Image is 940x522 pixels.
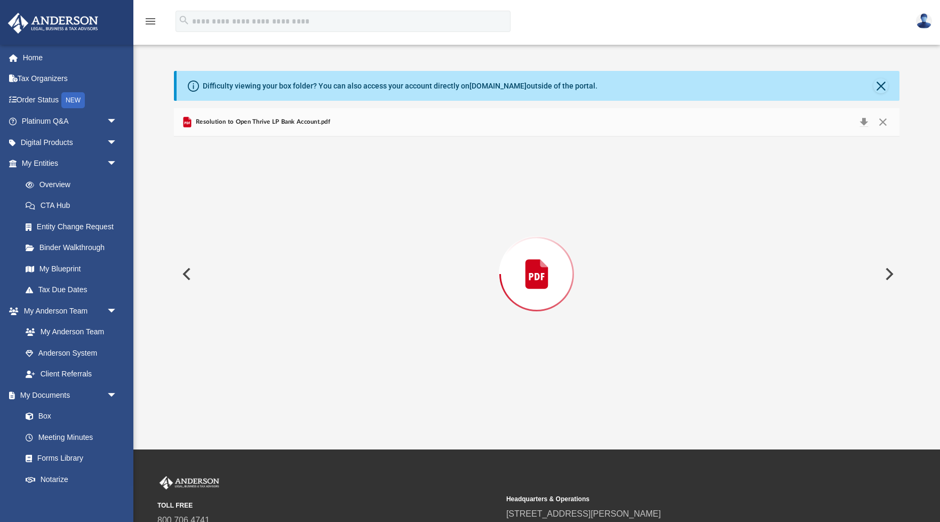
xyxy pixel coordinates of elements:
[15,258,128,279] a: My Blueprint
[15,342,128,364] a: Anderson System
[107,153,128,175] span: arrow_drop_down
[107,384,128,406] span: arrow_drop_down
[5,13,101,34] img: Anderson Advisors Platinum Portal
[144,20,157,28] a: menu
[61,92,85,108] div: NEW
[174,259,197,289] button: Previous File
[157,501,499,510] small: TOLL FREE
[7,300,128,322] a: My Anderson Teamarrow_drop_down
[107,111,128,133] span: arrow_drop_down
[873,78,888,93] button: Close
[144,15,157,28] i: menu
[877,259,900,289] button: Next File
[7,153,133,174] a: My Entitiesarrow_drop_down
[7,89,133,111] a: Order StatusNEW
[174,108,900,412] div: Preview
[7,132,133,153] a: Digital Productsarrow_drop_down
[7,111,133,132] a: Platinum Q&Aarrow_drop_down
[15,279,133,301] a: Tax Due Dates
[469,82,527,90] a: [DOMAIN_NAME]
[506,494,848,504] small: Headquarters & Operations
[15,216,133,237] a: Entity Change Request
[855,115,874,130] button: Download
[15,406,123,427] a: Box
[203,81,598,92] div: Difficulty viewing your box folder? You can also access your account directly on outside of the p...
[15,469,128,490] a: Notarize
[873,115,893,130] button: Close
[7,384,128,406] a: My Documentsarrow_drop_down
[7,68,133,90] a: Tax Organizers
[506,509,661,518] a: [STREET_ADDRESS][PERSON_NAME]
[916,13,932,29] img: User Pic
[107,300,128,322] span: arrow_drop_down
[15,448,123,469] a: Forms Library
[194,117,330,127] span: Resolution to Open Thrive LP Bank Account.pdf
[15,195,133,216] a: CTA Hub
[15,364,128,385] a: Client Referrals
[178,14,190,26] i: search
[107,132,128,154] span: arrow_drop_down
[7,47,133,68] a: Home
[15,174,133,195] a: Overview
[15,322,123,343] a: My Anderson Team
[15,427,128,448] a: Meeting Minutes
[15,237,133,259] a: Binder Walkthrough
[157,476,221,490] img: Anderson Advisors Platinum Portal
